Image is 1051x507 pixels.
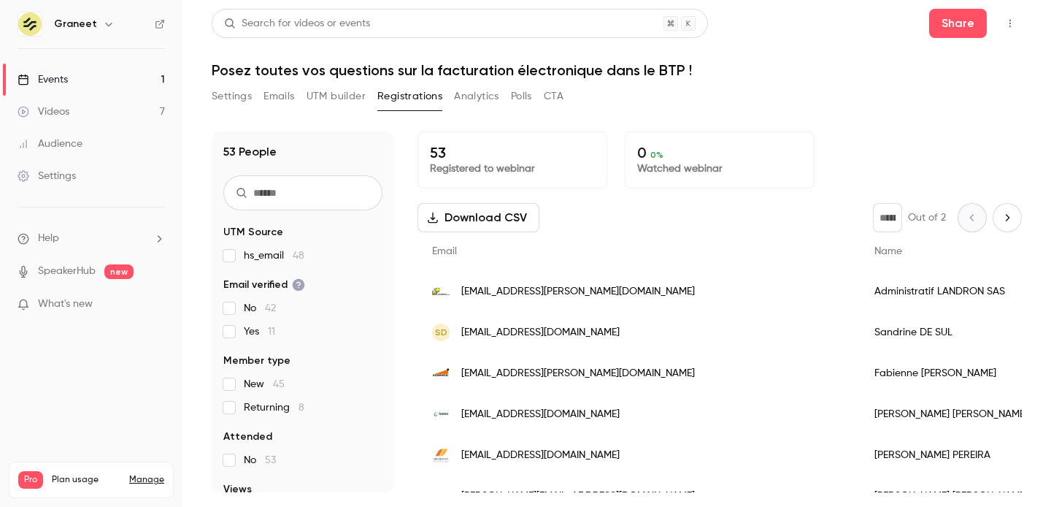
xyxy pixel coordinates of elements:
[430,144,595,161] p: 53
[874,246,902,256] span: Name
[461,407,620,422] span: [EMAIL_ADDRESS][DOMAIN_NAME]
[38,264,96,279] a: SpeakerHub
[650,150,663,160] span: 0 %
[432,246,457,256] span: Email
[432,405,450,423] img: bateclorraine.com
[212,85,252,108] button: Settings
[244,324,275,339] span: Yes
[52,474,120,486] span: Plan usage
[860,312,1042,353] div: Sandrine DE SUL
[432,446,450,464] img: gecape-sud.fr
[929,9,987,38] button: Share
[307,85,366,108] button: UTM builder
[38,231,59,246] span: Help
[223,482,252,497] span: Views
[244,453,276,468] span: No
[244,301,276,316] span: No
[544,85,563,108] button: CTA
[299,403,304,413] span: 8
[454,85,499,108] button: Analytics
[511,85,532,108] button: Polls
[147,298,165,311] iframe: Noticeable Trigger
[104,264,134,279] span: new
[18,471,43,489] span: Pro
[430,161,595,176] p: Registered to webinar
[293,251,304,261] span: 48
[38,297,93,312] span: What's new
[18,12,42,36] img: Graneet
[461,448,620,463] span: [EMAIL_ADDRESS][DOMAIN_NAME]
[223,225,283,240] span: UTM Source
[18,137,82,151] div: Audience
[432,487,450,505] img: solu-bec.com
[224,16,370,31] div: Search for videos or events
[244,248,304,263] span: hs_email
[273,379,285,389] span: 45
[244,377,285,392] span: New
[417,203,539,232] button: Download CSV
[212,61,1022,79] h1: Posez toutes vos questions sur la facturation électronique dans le BTP !
[129,474,164,486] a: Manage
[461,284,695,300] span: [EMAIL_ADDRESS][PERSON_NAME][DOMAIN_NAME]
[223,430,272,444] span: Attended
[377,85,442,108] button: Registrations
[244,400,304,415] span: Returning
[461,325,620,340] span: [EMAIL_ADDRESS][DOMAIN_NAME]
[265,455,276,465] span: 53
[637,161,802,176] p: Watched webinar
[223,278,305,292] span: Email verified
[265,303,276,313] span: 42
[860,271,1042,312] div: Administratif LANDRON SAS
[223,143,277,161] h1: 53 People
[268,327,275,337] span: 11
[993,203,1022,232] button: Next page
[432,365,450,382] img: somma.fr
[54,17,97,31] h6: Graneet
[461,366,695,381] span: [EMAIL_ADDRESS][PERSON_NAME][DOMAIN_NAME]
[461,489,695,504] span: [PERSON_NAME][EMAIL_ADDRESS][DOMAIN_NAME]
[860,435,1042,476] div: [PERSON_NAME] PEREIRA
[860,353,1042,394] div: Fabienne [PERSON_NAME]
[432,283,450,300] img: landron.fr
[637,144,802,161] p: 0
[908,210,946,225] p: Out of 2
[223,354,290,368] span: Member type
[18,231,165,246] li: help-dropdown-opener
[18,104,69,119] div: Videos
[263,85,294,108] button: Emails
[18,72,68,87] div: Events
[435,326,447,339] span: SD
[18,169,76,183] div: Settings
[860,394,1042,435] div: [PERSON_NAME] [PERSON_NAME]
